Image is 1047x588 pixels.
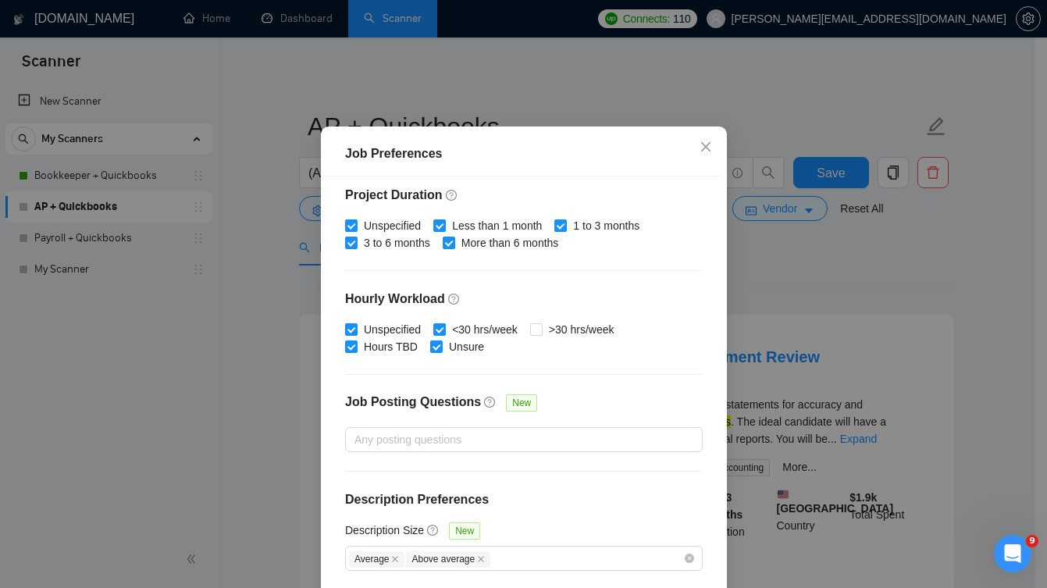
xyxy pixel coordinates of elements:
[446,321,524,338] span: <30 hrs/week
[454,234,564,251] span: More than 6 months
[358,338,424,355] span: Hours TBD
[484,396,497,408] span: question-circle
[345,186,703,205] h4: Project Duration
[345,393,481,412] h4: Job Posting Questions
[406,551,490,568] span: Above average
[446,217,548,234] span: Less than 1 month
[477,555,485,563] span: close
[1026,535,1038,547] span: 9
[427,524,440,536] span: question-circle
[349,551,404,568] span: Average
[567,217,646,234] span: 1 to 3 months
[358,217,427,234] span: Unspecified
[506,394,537,412] span: New
[448,293,461,305] span: question-circle
[685,127,727,169] button: Close
[358,321,427,338] span: Unspecified
[358,234,436,251] span: 3 to 6 months
[345,490,703,509] h4: Description Preferences
[445,189,458,201] span: question-circle
[700,141,712,153] span: close
[442,338,490,355] span: Unsure
[391,555,399,563] span: close
[449,522,480,540] span: New
[994,535,1031,572] iframe: Intercom live chat
[345,290,703,308] h4: Hourly Workload
[345,522,424,539] h5: Description Size
[685,554,694,563] span: close-circle
[542,321,620,338] span: >30 hrs/week
[345,144,703,163] div: Job Preferences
